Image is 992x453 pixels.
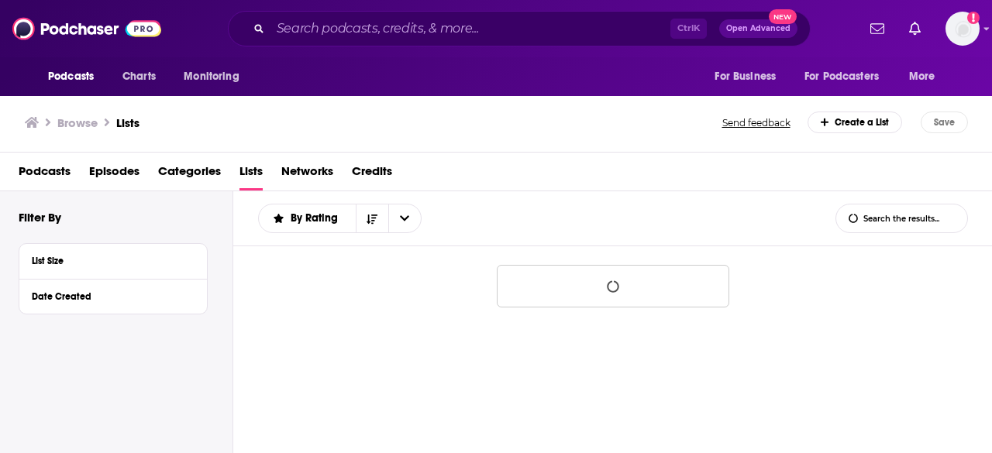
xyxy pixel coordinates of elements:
button: open menu [794,62,901,91]
button: open menu [173,62,259,91]
button: open menu [388,204,421,232]
a: Charts [112,62,165,91]
button: Show profile menu [945,12,980,46]
span: Ctrl K [670,19,707,39]
span: More [909,66,935,88]
span: Charts [122,66,156,88]
a: Lists [239,159,263,190]
span: For Podcasters [804,66,879,88]
h2: Filter By [19,210,61,225]
div: Search podcasts, credits, & more... [228,11,811,46]
button: open menu [259,213,356,224]
a: Show notifications dropdown [903,15,927,42]
a: Networks [281,159,333,190]
span: Open Advanced [726,25,790,33]
span: New [769,9,797,24]
span: Podcasts [48,66,94,88]
h3: Browse [57,115,98,130]
button: Sort Direction [356,204,388,232]
span: Monitoring [184,66,239,88]
span: By Rating [291,213,343,224]
button: Date Created [32,286,195,305]
input: Search podcasts, credits, & more... [270,16,670,41]
button: Loading [497,265,729,307]
button: open menu [704,62,795,91]
a: Categories [158,159,221,190]
button: open menu [37,62,114,91]
div: Date Created [32,291,184,302]
a: Credits [352,159,392,190]
button: open menu [898,62,955,91]
div: Create a List [808,112,903,133]
span: Logged in as dbartlett [945,12,980,46]
div: List Size [32,256,184,266]
img: User Profile [945,12,980,46]
img: Podchaser - Follow, Share and Rate Podcasts [12,14,161,43]
button: List Size [32,250,195,269]
h2: Choose List sort [258,204,422,233]
a: Lists [116,115,139,130]
a: Show notifications dropdown [864,15,890,42]
button: Send feedback [718,116,795,129]
button: Save [921,112,968,133]
button: Open AdvancedNew [719,19,797,38]
a: Episodes [89,159,139,190]
span: For Business [715,66,776,88]
svg: Add a profile image [967,12,980,24]
a: Podcasts [19,159,71,190]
